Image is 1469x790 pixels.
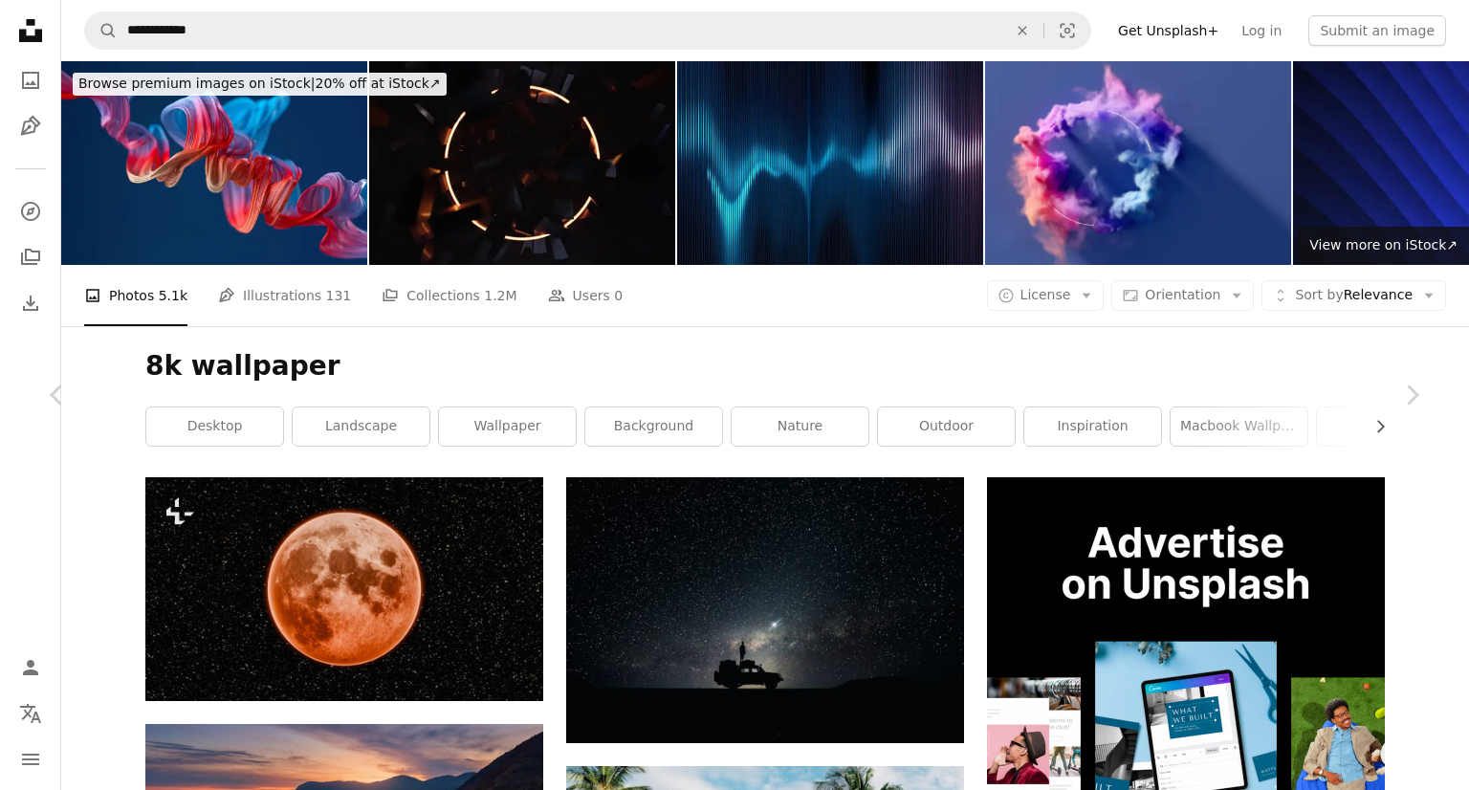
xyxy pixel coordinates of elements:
[1298,227,1469,265] a: View more on iStock↗
[878,407,1015,446] a: outdoor
[1020,287,1071,302] span: License
[987,280,1105,311] button: License
[293,407,429,446] a: landscape
[566,477,964,743] img: silhouette of off-road car
[439,407,576,446] a: wallpaper
[11,740,50,779] button: Menu
[614,285,623,306] span: 0
[484,285,516,306] span: 1.2M
[326,285,352,306] span: 131
[146,407,283,446] a: desktop
[1107,15,1230,46] a: Get Unsplash+
[1317,407,1454,446] a: mac
[84,11,1091,50] form: Find visuals sitewide
[732,407,868,446] a: nature
[61,61,367,265] img: colorful wavy object
[985,61,1291,265] img: Circle of smoke
[11,61,50,99] a: Photos
[1261,280,1446,311] button: Sort byRelevance
[73,73,447,96] div: 20% off at iStock ↗
[1001,12,1043,49] button: Clear
[145,581,543,598] a: A full moon is seen in the night sky
[585,407,722,446] a: background
[11,107,50,145] a: Illustrations
[85,12,118,49] button: Search Unsplash
[78,76,315,91] span: Browse premium images on iStock |
[566,602,964,619] a: silhouette of off-road car
[11,284,50,322] a: Download History
[1145,287,1220,302] span: Orientation
[1171,407,1307,446] a: macbook wallpaper
[11,648,50,687] a: Log in / Sign up
[1354,303,1469,487] a: Next
[145,349,1385,384] h1: 8k wallpaper
[677,61,983,265] img: Sound wave
[1295,287,1343,302] span: Sort by
[1230,15,1293,46] a: Log in
[11,192,50,230] a: Explore
[1044,12,1090,49] button: Visual search
[548,265,624,326] a: Users 0
[1111,280,1254,311] button: Orientation
[369,61,675,265] img: Cracks in a dark material with flying fragments and a glowing circle in the center background for...
[1309,237,1458,252] span: View more on iStock ↗
[11,694,50,733] button: Language
[1308,15,1446,46] button: Submit an image
[11,238,50,276] a: Collections
[145,477,543,701] img: A full moon is seen in the night sky
[218,265,351,326] a: Illustrations 131
[1295,286,1413,305] span: Relevance
[1024,407,1161,446] a: inspiration
[382,265,516,326] a: Collections 1.2M
[61,61,458,107] a: Browse premium images on iStock|20% off at iStock↗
